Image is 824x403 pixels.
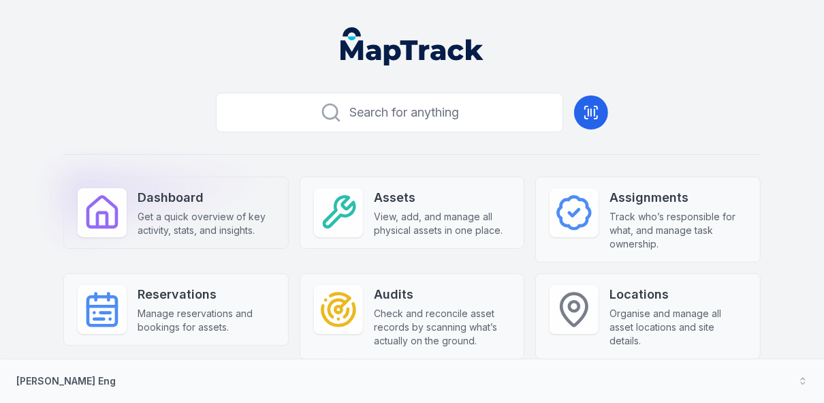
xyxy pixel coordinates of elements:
span: View, add, and manage all physical assets in one place. [374,210,511,237]
span: Search for anything [350,103,460,122]
span: Manage reservations and bookings for assets. [138,307,274,334]
a: AssignmentsTrack who’s responsible for what, and manage task ownership. [535,177,761,263]
a: LocationsOrganise and manage all asset locations and site details. [535,273,761,359]
strong: Reservations [138,285,274,304]
button: Search for anything [216,93,563,132]
strong: Assignments [609,188,746,207]
strong: [PERSON_NAME] Eng [16,375,116,387]
span: Get a quick overview of key activity, stats, and insights. [138,210,274,237]
a: AssetsView, add, and manage all physical assets in one place. [300,177,525,249]
span: Organise and manage all asset locations and site details. [609,307,746,348]
span: Check and reconcile asset records by scanning what’s actually on the ground. [374,307,511,348]
strong: Dashboard [138,188,274,207]
nav: Global [319,27,505,65]
a: DashboardGet a quick overview of key activity, stats, and insights. [63,177,289,249]
strong: Audits [374,285,511,304]
a: AuditsCheck and reconcile asset records by scanning what’s actually on the ground. [300,273,525,359]
strong: Assets [374,188,511,207]
strong: Locations [609,285,746,304]
span: Track who’s responsible for what, and manage task ownership. [609,210,746,251]
a: ReservationsManage reservations and bookings for assets. [63,273,289,346]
